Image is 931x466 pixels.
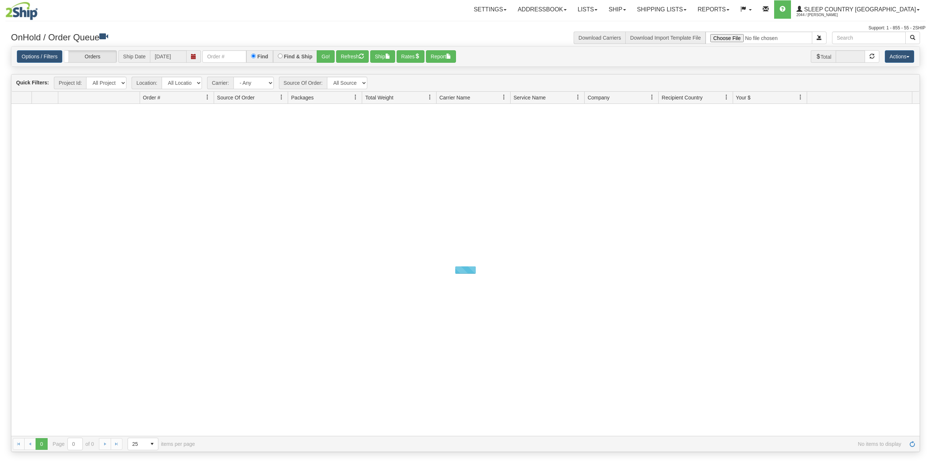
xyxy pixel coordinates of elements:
span: Page sizes drop down [128,438,158,450]
span: Your $ [736,94,751,101]
a: Settings [468,0,512,19]
button: Refresh [336,50,369,63]
span: Total Weight [365,94,393,101]
div: grid toolbar [11,74,920,92]
span: Page 0 [36,438,47,450]
span: 25 [132,440,142,448]
input: Order # [202,50,246,63]
h3: OnHold / Order Queue [11,32,460,42]
button: Report [426,50,456,63]
span: Source Of Order [217,94,255,101]
label: Find & Ship [284,54,313,59]
input: Search [832,32,906,44]
span: select [146,438,158,450]
span: Location: [132,77,162,89]
span: Packages [291,94,313,101]
button: Rates [397,50,425,63]
a: Total Weight filter column settings [424,91,436,103]
span: items per page [128,438,195,450]
a: Shipping lists [632,0,692,19]
input: Import [706,32,812,44]
span: Ship Date [118,50,150,63]
iframe: chat widget [914,196,930,270]
span: No items to display [205,441,901,447]
a: Order # filter column settings [201,91,214,103]
a: Service Name filter column settings [572,91,584,103]
a: Addressbook [512,0,572,19]
label: Quick Filters: [16,79,49,86]
span: Order # [143,94,160,101]
a: Ship [603,0,631,19]
span: Company [588,94,610,101]
a: Packages filter column settings [349,91,362,103]
img: logo2044.jpg [5,2,38,20]
button: Ship [370,50,395,63]
span: 2044 / [PERSON_NAME] [796,11,851,19]
label: Orders [64,51,117,63]
span: Carrier: [207,77,233,89]
a: Recipient Country filter column settings [720,91,733,103]
button: Go! [317,50,335,63]
a: Download Carriers [578,35,621,41]
span: Project Id: [54,77,86,89]
a: Your $ filter column settings [794,91,807,103]
span: Recipient Country [662,94,702,101]
a: Source Of Order filter column settings [275,91,288,103]
button: Actions [885,50,914,63]
a: Refresh [906,438,918,450]
span: Source Of Order: [279,77,327,89]
span: Total [811,50,836,63]
a: Carrier Name filter column settings [498,91,510,103]
a: Lists [572,0,603,19]
a: Download Import Template File [630,35,701,41]
span: Carrier Name [439,94,470,101]
label: Find [257,54,268,59]
a: Options / Filters [17,50,62,63]
a: Company filter column settings [646,91,658,103]
span: Service Name [514,94,546,101]
a: Reports [692,0,735,19]
span: Sleep Country [GEOGRAPHIC_DATA] [802,6,916,12]
a: Sleep Country [GEOGRAPHIC_DATA] 2044 / [PERSON_NAME] [791,0,925,19]
button: Search [905,32,920,44]
span: Page of 0 [53,438,94,450]
div: Support: 1 - 855 - 55 - 2SHIP [5,25,926,31]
